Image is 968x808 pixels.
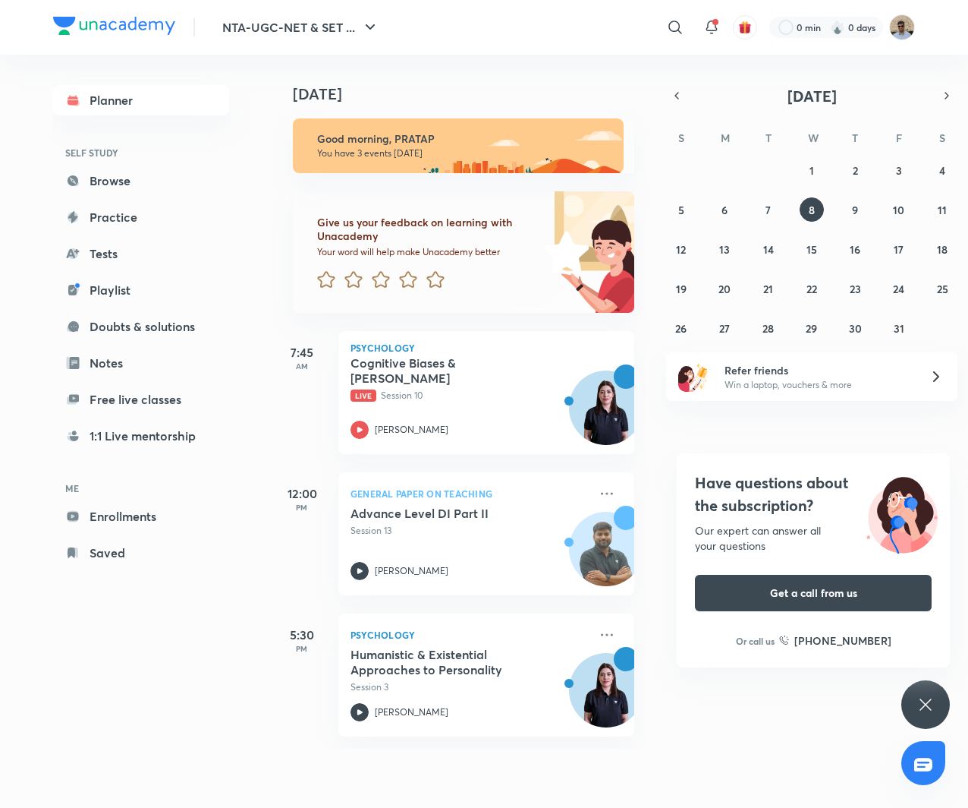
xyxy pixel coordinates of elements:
h6: Good morning, PRATAP [317,132,610,146]
button: October 6, 2025 [712,197,737,222]
button: October 29, 2025 [800,316,824,340]
button: October 26, 2025 [669,316,693,340]
p: AM [272,361,332,371]
a: Saved [53,538,229,568]
img: referral [678,361,709,392]
button: October 31, 2025 [887,316,911,340]
a: Company Logo [53,17,175,39]
a: Planner [53,85,229,115]
abbr: October 8, 2025 [809,203,815,217]
img: ttu_illustration_new.svg [854,472,950,554]
abbr: October 12, 2025 [676,242,686,257]
abbr: October 18, 2025 [937,242,948,257]
a: Playlist [53,275,229,305]
abbr: October 28, 2025 [762,321,774,336]
h6: ME [53,475,229,501]
p: [PERSON_NAME] [375,423,448,437]
abbr: October 7, 2025 [765,203,771,217]
abbr: October 9, 2025 [852,203,858,217]
img: Company Logo [53,17,175,35]
button: October 24, 2025 [887,276,911,301]
button: October 25, 2025 [930,276,954,301]
button: October 15, 2025 [800,237,824,261]
img: streak [830,20,845,35]
button: October 28, 2025 [756,316,781,340]
h5: 7:45 [272,343,332,361]
abbr: October 3, 2025 [896,163,902,178]
button: October 19, 2025 [669,276,693,301]
span: [DATE] [787,86,837,106]
h5: Advance Level DI Part II [350,506,539,521]
abbr: October 24, 2025 [893,282,904,296]
p: Your word will help make Unacademy better [317,246,539,258]
button: October 30, 2025 [843,316,867,340]
button: avatar [733,15,757,39]
p: Or call us [736,634,775,648]
button: Get a call from us [695,575,932,611]
abbr: October 30, 2025 [849,321,862,336]
p: Win a laptop, vouchers & more [724,378,911,392]
abbr: October 5, 2025 [678,203,684,217]
h4: Have questions about the subscription? [695,472,932,517]
img: avatar [738,21,752,34]
abbr: October 31, 2025 [894,321,904,336]
span: Live [350,390,376,402]
button: October 9, 2025 [843,197,867,222]
a: Notes [53,348,229,378]
h5: Cognitive Biases & Fallacies [350,355,539,386]
img: Avatar [570,661,643,734]
button: October 18, 2025 [930,237,954,261]
button: October 27, 2025 [712,316,737,340]
abbr: October 16, 2025 [850,242,860,257]
abbr: Friday [896,131,902,145]
p: Psychology [350,626,589,644]
abbr: October 21, 2025 [763,282,773,296]
abbr: October 15, 2025 [806,242,817,257]
h6: Give us your feedback on learning with Unacademy [317,216,539,243]
button: October 22, 2025 [800,276,824,301]
button: October 12, 2025 [669,237,693,261]
p: [PERSON_NAME] [375,564,448,578]
button: October 16, 2025 [843,237,867,261]
h4: [DATE] [293,85,649,103]
h6: [PHONE_NUMBER] [794,633,891,649]
img: Avatar [570,520,643,593]
abbr: October 6, 2025 [721,203,728,217]
button: October 23, 2025 [843,276,867,301]
p: PM [272,644,332,653]
img: PRATAP goutam [889,14,915,40]
abbr: Wednesday [808,131,819,145]
button: October 20, 2025 [712,276,737,301]
p: Session 3 [350,680,589,694]
button: October 5, 2025 [669,197,693,222]
img: feedback_image [492,191,634,313]
p: Session 10 [350,389,589,402]
button: October 8, 2025 [800,197,824,222]
abbr: October 26, 2025 [675,321,687,336]
div: Our expert can answer all your questions [695,523,932,554]
abbr: Saturday [939,131,945,145]
abbr: October 29, 2025 [806,321,817,336]
a: Browse [53,166,229,196]
abbr: October 23, 2025 [850,282,861,296]
abbr: October 10, 2025 [893,203,904,217]
abbr: October 14, 2025 [763,242,774,257]
button: October 21, 2025 [756,276,781,301]
a: 1:1 Live mentorship [53,421,229,451]
p: You have 3 events [DATE] [317,147,610,159]
button: October 1, 2025 [800,158,824,182]
h5: Humanistic & Existential Approaches to Personality [350,647,539,677]
p: Session 13 [350,524,589,538]
a: Doubts & solutions [53,311,229,342]
a: Free live classes [53,384,229,415]
button: October 4, 2025 [930,158,954,182]
button: October 17, 2025 [887,237,911,261]
button: October 10, 2025 [887,197,911,222]
abbr: October 22, 2025 [806,282,817,296]
h6: SELF STUDY [53,140,229,166]
a: [PHONE_NUMBER] [779,633,891,649]
p: [PERSON_NAME] [375,705,448,719]
h6: Refer friends [724,362,911,378]
h5: 5:30 [272,626,332,644]
abbr: October 27, 2025 [719,321,730,336]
